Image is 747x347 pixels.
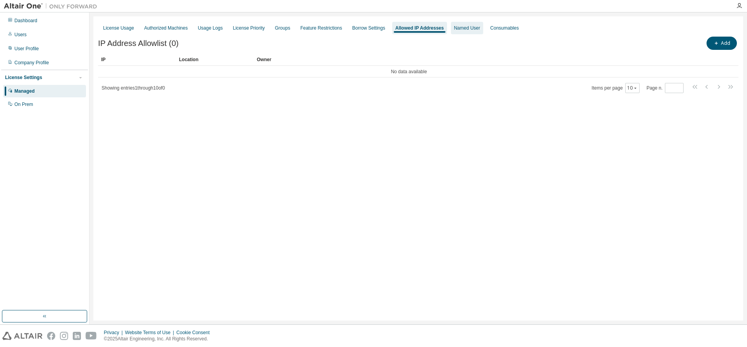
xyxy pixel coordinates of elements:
span: Page n. [647,83,684,93]
div: Named User [454,25,480,31]
div: Owner [257,53,717,66]
div: Dashboard [14,18,37,24]
div: License Usage [103,25,134,31]
div: License Priority [233,25,265,31]
img: Altair One [4,2,101,10]
div: Managed [14,88,35,94]
span: Showing entries 1 through 10 of 0 [102,85,165,91]
div: Consumables [490,25,519,31]
div: User Profile [14,46,39,52]
div: Authorized Machines [144,25,188,31]
td: No data available [98,66,720,78]
div: Website Terms of Use [125,329,176,336]
div: Location [179,53,251,66]
div: Company Profile [14,60,49,66]
img: altair_logo.svg [2,332,42,340]
img: linkedin.svg [73,332,81,340]
div: IP [101,53,173,66]
div: Cookie Consent [176,329,214,336]
div: Allowed IP Addresses [395,25,444,31]
div: Users [14,32,26,38]
div: Borrow Settings [352,25,385,31]
div: Privacy [104,329,125,336]
button: Add [707,37,737,50]
span: Items per page [592,83,640,93]
img: instagram.svg [60,332,68,340]
span: IP Address Allowlist (0) [98,39,179,48]
div: On Prem [14,101,33,107]
div: License Settings [5,74,42,81]
p: © 2025 Altair Engineering, Inc. All Rights Reserved. [104,336,214,342]
div: Groups [275,25,290,31]
img: facebook.svg [47,332,55,340]
div: Usage Logs [198,25,223,31]
img: youtube.svg [86,332,97,340]
button: 10 [627,85,638,91]
div: Feature Restrictions [300,25,342,31]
